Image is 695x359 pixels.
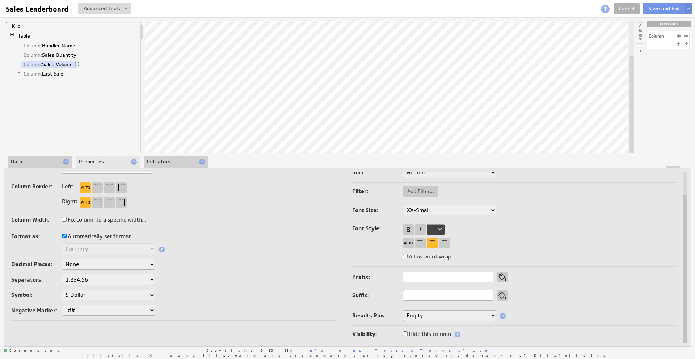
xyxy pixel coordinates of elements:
label: Allow word wrap [403,252,451,262]
label: Fix column to a specific width... [62,215,146,225]
li: Data [8,156,72,168]
label: Left: [62,184,76,189]
li: Hide or show the component controls palette [637,43,643,63]
label: Right: [62,198,76,204]
label: Results Row: [352,311,403,321]
label: Font Size: [352,205,403,215]
a: Column: Sales Quantity [21,51,79,59]
label: Automatically set format [62,231,131,242]
button: Save and Exit [643,3,686,14]
label: Hide this column [403,329,451,339]
a: Column: Bundler Name [21,42,78,49]
label: Symbol: [11,290,62,300]
label: Prefix: [352,272,403,282]
label: Negative Marker: [11,305,62,316]
input: Hide this column [403,331,408,336]
label: Visibility: [352,329,403,339]
label: Column Width: [11,215,62,225]
a: Cancel [614,3,640,14]
label: Column Border: [11,181,62,192]
label: Font Style: [352,223,403,234]
label: Format as: [11,231,62,242]
span: Column: [24,70,42,77]
span: Add Filter... [403,188,438,195]
input: Automatically set format [62,234,67,238]
a: Table [15,32,33,39]
span: Klipfolio, Klip and Klipboard are trademarks or registered trademarks of Klipfolio Inc. [87,354,612,357]
span: Connected: ID: dpnc-24 Online: true [4,349,64,353]
label: Decimal Places: [11,259,62,269]
img: button-savedrop.png [687,8,690,10]
input: Allow word wrap [403,254,408,258]
span: Column: [24,61,42,68]
label: Separators: [11,275,62,285]
a: Trust & Terms of Use [375,348,492,353]
li: Indicators [144,156,208,168]
span: More actions [76,61,81,67]
label: Suffix: [352,290,403,300]
a: Klipfolio Inc. [290,348,367,353]
label: Sort: [352,167,403,178]
input: Fix column to a specific width... [62,217,67,222]
li: Hide or show the component palette [637,22,643,42]
li: Properties [76,156,140,168]
label: Filter: [352,186,403,196]
img: button-savedrop.png [124,8,127,10]
a: Klip [9,22,23,30]
span: Copyright © 2025 [206,349,367,352]
div: Column [649,34,664,38]
input: Sales Leaderboard [3,3,74,15]
div: CONTROLS [647,21,691,27]
a: Column: Last Sale [21,70,66,77]
span: Column: [24,52,42,58]
span: Column: [24,42,42,49]
button: Add Filter... [403,186,438,197]
a: Column: Sales Volume [21,61,76,68]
